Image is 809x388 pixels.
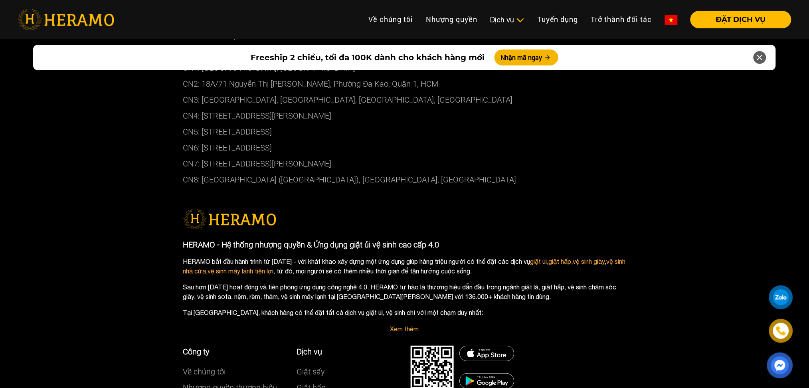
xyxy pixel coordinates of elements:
[362,11,419,28] a: Về chúng tôi
[183,308,626,317] p: Tại [GEOGRAPHIC_DATA], khách hàng có thể đặt tất cả dịch vụ giặt ủi, vệ sinh chỉ với một chạm duy...
[684,16,791,23] a: ĐẶT DỊCH VỤ
[297,367,325,376] a: Giặt sấy
[390,325,419,333] a: Xem thêm
[769,319,793,343] a: phone-icon
[183,108,626,124] p: CN4: [STREET_ADDRESS][PERSON_NAME]
[183,282,626,301] p: Sau hơn [DATE] hoạt động và tiên phong ứng dụng công nghệ 4.0, HERAMO tự hào là thương hiệu dẫn đ...
[531,11,585,28] a: Tuyển dụng
[690,11,791,28] button: ĐẶT DỊCH VỤ
[183,124,626,140] p: CN5: [STREET_ADDRESS]
[665,15,678,25] img: vn-flag.png
[183,346,285,358] p: Công ty
[530,258,547,265] a: giặt ủi
[549,258,572,265] a: giặt hấp
[419,11,484,28] a: Nhượng quyền
[494,49,558,65] button: Nhận mã ngay
[183,76,626,92] p: CN2: 18A/71 Nguyễn Thị [PERSON_NAME], Phường Đa Kao, Quận 1, HCM
[516,16,524,24] img: subToggleIcon
[183,172,626,188] p: CN8: [GEOGRAPHIC_DATA] ([GEOGRAPHIC_DATA]), [GEOGRAPHIC_DATA], [GEOGRAPHIC_DATA]
[585,11,659,28] a: Trở thành đối tác
[183,92,626,108] p: CN3: [GEOGRAPHIC_DATA], [GEOGRAPHIC_DATA], [GEOGRAPHIC_DATA], [GEOGRAPHIC_DATA]
[251,51,485,63] span: Freeship 2 chiều, tối đa 100K dành cho khách hàng mới
[18,9,114,30] img: heramo-logo.png
[183,257,626,276] p: HERAMO bắt đầu hành trình từ [DATE] - với khát khao xây dựng một ứng dụng giúp hàng triệu người c...
[183,156,626,172] p: CN7: [STREET_ADDRESS][PERSON_NAME]
[183,209,276,229] img: logo
[208,267,274,275] a: vệ sinh máy lạnh tiện lợi
[183,140,626,156] p: CN6: [STREET_ADDRESS]
[573,258,605,265] a: vệ sinh giày
[459,346,514,361] img: DMCA.com Protection Status
[183,367,226,376] a: Về chúng tôi
[183,239,626,251] p: HERAMO - Hệ thống nhượng quyền & Ứng dụng giặt ủi vệ sinh cao cấp 4.0
[490,14,524,25] div: Dịch vụ
[776,326,786,336] img: phone-icon
[297,346,399,358] p: Dịch vụ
